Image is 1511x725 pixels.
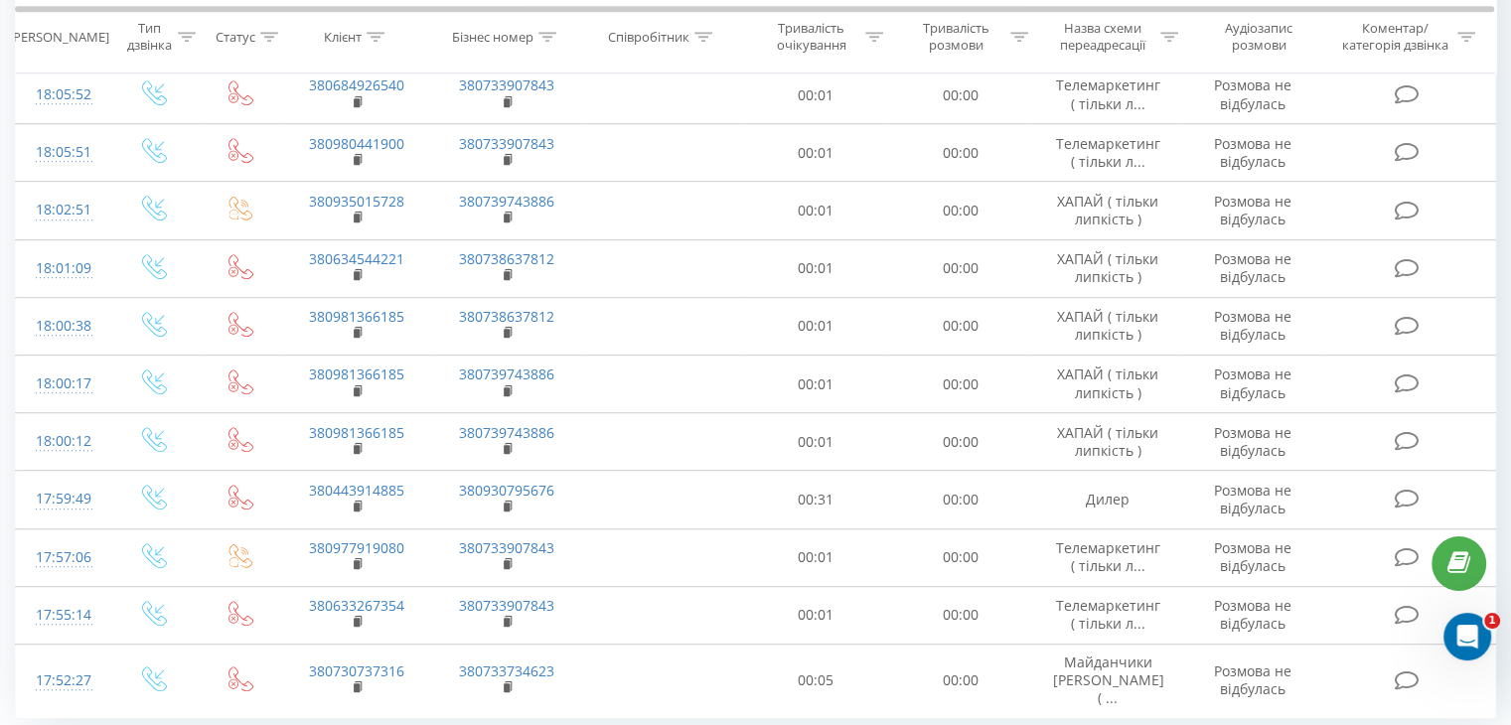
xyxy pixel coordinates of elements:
div: Тривалість очікування [762,21,861,55]
a: 380443914885 [309,481,404,500]
div: Бізнес номер [452,29,533,46]
span: Телемаркетинг ( тільки л... [1056,538,1160,575]
a: 380733734623 [459,661,554,680]
a: 380739743886 [459,192,554,211]
a: 380738637812 [459,307,554,326]
div: Коментар/категорія дзвінка [1336,21,1452,55]
td: 00:01 [744,528,888,586]
td: 00:00 [888,67,1032,124]
td: 00:00 [888,356,1032,413]
td: 00:00 [888,528,1032,586]
span: Розмова не відбулась [1214,596,1291,633]
a: 380684926540 [309,75,404,94]
div: 18:00:17 [36,364,88,403]
div: Співробітник [608,29,689,46]
span: Розмова не відбулась [1214,192,1291,228]
span: Розмова не відбулась [1214,307,1291,344]
span: Розмова не відбулась [1214,134,1291,171]
td: ХАПАЙ ( тільки липкість ) [1032,239,1182,297]
td: 00:01 [744,297,888,355]
a: 380733907843 [459,538,554,557]
div: 18:00:12 [36,422,88,461]
a: 380634544221 [309,249,404,268]
div: 17:59:49 [36,480,88,518]
span: 1 [1484,613,1500,629]
iframe: Intercom live chat [1443,613,1491,660]
td: 00:00 [888,471,1032,528]
div: Тривалість розмови [906,21,1005,55]
div: 18:01:09 [36,249,88,288]
td: 00:01 [744,182,888,239]
a: 380981366185 [309,364,404,383]
td: 00:00 [888,297,1032,355]
div: Статус [216,29,255,46]
a: 380981366185 [309,423,404,442]
span: Розмова не відбулась [1214,481,1291,517]
div: Аудіозапис розмови [1201,21,1317,55]
div: 17:57:06 [36,538,88,577]
td: 00:00 [888,239,1032,297]
td: 00:00 [888,413,1032,471]
td: 00:00 [888,586,1032,644]
div: 18:00:38 [36,307,88,346]
span: Розмова не відбулась [1214,75,1291,112]
div: [PERSON_NAME] [9,29,109,46]
a: 380733907843 [459,134,554,153]
td: 00:00 [888,644,1032,717]
span: Розмова не відбулась [1214,538,1291,575]
td: ХАПАЙ ( тільки липкість ) [1032,182,1182,239]
div: 17:52:27 [36,661,88,700]
td: 00:01 [744,67,888,124]
td: 00:01 [744,124,888,182]
td: ХАПАЙ ( тільки липкість ) [1032,356,1182,413]
td: 00:01 [744,413,888,471]
div: Тип дзвінка [125,21,172,55]
div: Клієнт [324,29,362,46]
a: 380935015728 [309,192,404,211]
div: 17:55:14 [36,596,88,635]
span: Телемаркетинг ( тільки л... [1056,596,1160,633]
span: Майданчики [PERSON_NAME] ( ... [1052,652,1163,707]
td: 00:31 [744,471,888,528]
span: Телемаркетинг ( тільки л... [1056,134,1160,171]
a: 380739743886 [459,423,554,442]
td: 00:05 [744,644,888,717]
td: 00:01 [744,239,888,297]
div: Назва схеми переадресації [1051,21,1155,55]
td: 00:00 [888,182,1032,239]
span: Розмова не відбулась [1214,249,1291,286]
div: 18:02:51 [36,191,88,229]
a: 380633267354 [309,596,404,615]
a: 380930795676 [459,481,554,500]
a: 380981366185 [309,307,404,326]
span: Розмова не відбулась [1214,661,1291,698]
a: 380730737316 [309,661,404,680]
td: ХАПАЙ ( тільки липкість ) [1032,413,1182,471]
a: 380733907843 [459,75,554,94]
a: 380738637812 [459,249,554,268]
span: Телемаркетинг ( тільки л... [1056,75,1160,112]
a: 380733907843 [459,596,554,615]
td: 00:01 [744,356,888,413]
td: 00:01 [744,586,888,644]
div: 18:05:52 [36,75,88,114]
td: 00:00 [888,124,1032,182]
td: ХАПАЙ ( тільки липкість ) [1032,297,1182,355]
a: 380739743886 [459,364,554,383]
td: Дилер [1032,471,1182,528]
div: 18:05:51 [36,133,88,172]
span: Розмова не відбулась [1214,423,1291,460]
a: 380977919080 [309,538,404,557]
a: 380980441900 [309,134,404,153]
span: Розмова не відбулась [1214,364,1291,401]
